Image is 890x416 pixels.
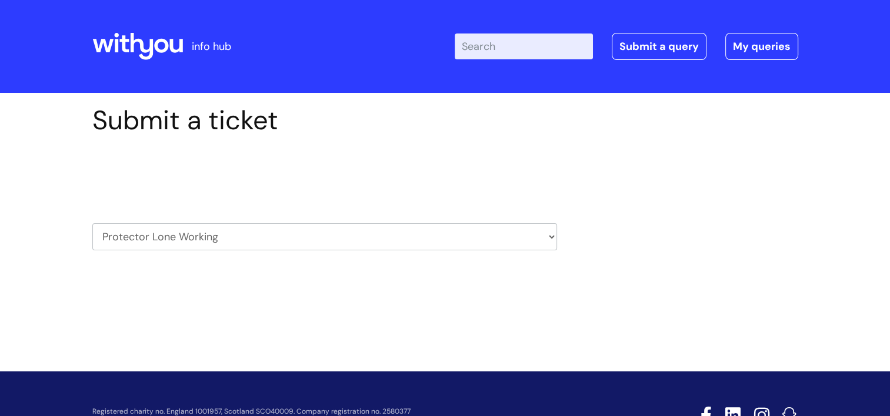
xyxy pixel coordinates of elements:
[92,105,557,136] h1: Submit a ticket
[92,408,617,415] p: Registered charity no. England 1001957, Scotland SCO40009. Company registration no. 2580377
[725,33,798,60] a: My queries
[455,33,593,59] input: Search
[92,163,557,185] h2: Select issue type
[192,37,231,56] p: info hub
[612,33,706,60] a: Submit a query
